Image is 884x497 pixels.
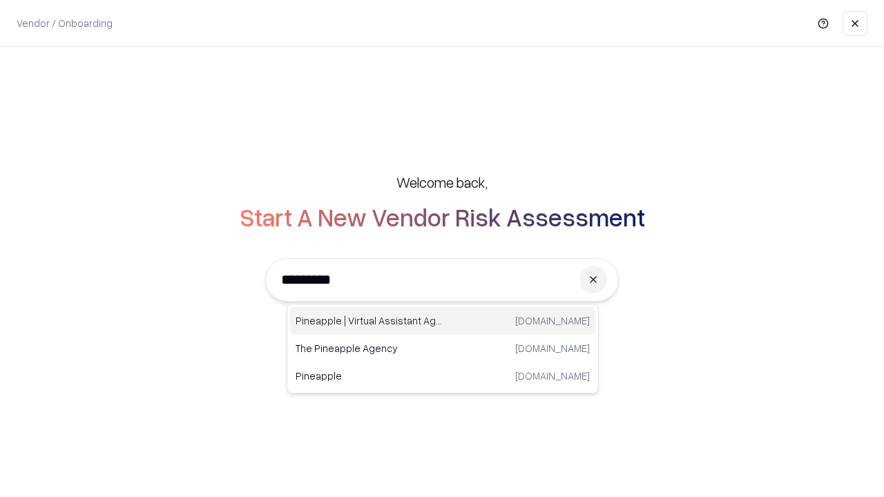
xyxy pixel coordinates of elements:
[296,313,443,328] p: Pineapple | Virtual Assistant Agency
[287,304,599,393] div: Suggestions
[296,341,443,355] p: The Pineapple Agency
[17,16,113,30] p: Vendor / Onboarding
[296,369,443,383] p: Pineapple
[515,313,590,328] p: [DOMAIN_NAME]
[515,369,590,383] p: [DOMAIN_NAME]
[396,173,488,192] h5: Welcome back,
[515,341,590,355] p: [DOMAIN_NAME]
[240,203,645,231] h2: Start A New Vendor Risk Assessment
